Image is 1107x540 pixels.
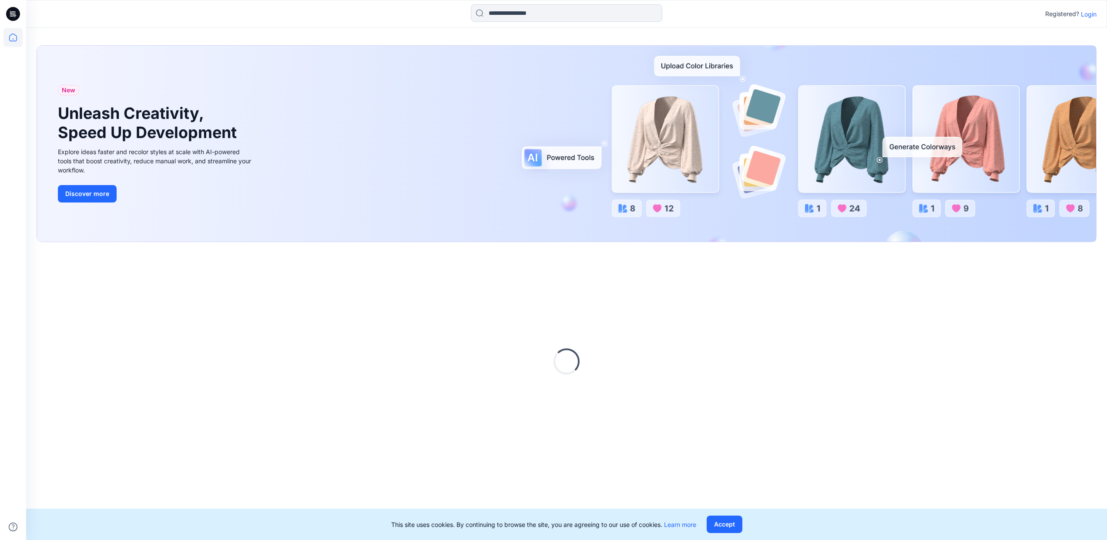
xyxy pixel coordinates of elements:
[62,85,75,95] span: New
[391,520,696,529] p: This site uses cookies. By continuing to browse the site, you are agreeing to our use of cookies.
[58,104,241,142] h1: Unleash Creativity, Speed Up Development
[58,147,254,175] div: Explore ideas faster and recolor styles at scale with AI-powered tools that boost creativity, red...
[664,521,696,528] a: Learn more
[1045,9,1079,19] p: Registered?
[1081,10,1097,19] p: Login
[58,185,254,202] a: Discover more
[58,185,117,202] button: Discover more
[707,516,742,533] button: Accept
